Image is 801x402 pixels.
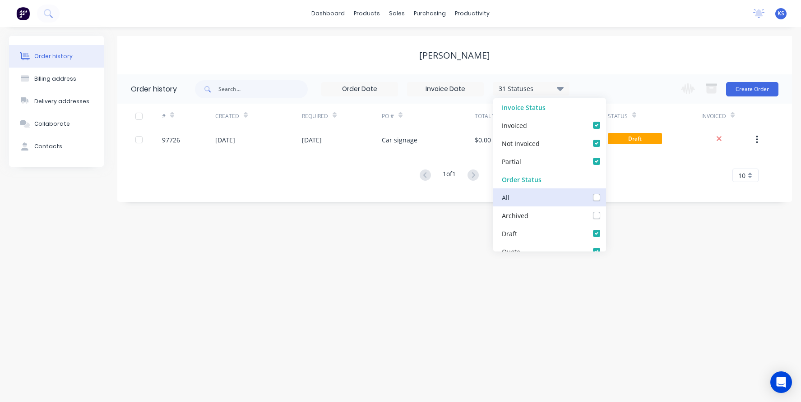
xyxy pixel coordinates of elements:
button: Order history [9,45,104,68]
div: 31 Statuses [493,84,569,94]
div: Status [608,112,628,120]
div: Partial [502,156,521,166]
div: Created [215,112,239,120]
div: Billing address [34,75,76,83]
div: 1 of 1 [443,169,456,182]
div: Order history [131,84,177,95]
div: [DATE] [215,135,235,145]
div: Required [302,112,328,120]
div: $0.00 [475,135,491,145]
input: Order Date [322,82,398,96]
div: sales [384,7,409,20]
div: PO # [382,112,394,120]
div: products [349,7,384,20]
button: Contacts [9,135,104,158]
a: dashboard [307,7,349,20]
div: Invoiced [502,120,527,130]
div: Status [608,104,701,128]
div: Created [215,104,302,128]
div: Car signage [382,135,417,145]
div: [PERSON_NAME] [419,50,490,61]
img: Factory [16,7,30,20]
span: 10 [738,171,745,180]
div: Order history [34,52,73,60]
button: Billing address [9,68,104,90]
button: Collaborate [9,113,104,135]
button: Create Order [726,82,778,96]
div: Invoice Status [493,98,606,116]
span: KS [778,9,784,18]
div: All [502,192,509,202]
span: Draft [608,133,662,144]
div: Draft [502,228,517,238]
input: Invoice Date [407,82,483,96]
div: Total Value [475,104,541,128]
div: # [162,104,215,128]
div: Contacts [34,142,62,151]
div: 97726 [162,135,180,145]
div: [DATE] [302,135,322,145]
div: Quote [502,247,520,256]
div: productivity [450,7,494,20]
div: Delivery addresses [34,97,89,105]
div: Required [302,104,382,128]
div: # [162,112,166,120]
button: Delivery addresses [9,90,104,113]
div: PO # [382,104,475,128]
div: Collaborate [34,120,70,128]
div: Invoiced [701,104,755,128]
div: Order Status [493,170,606,188]
div: Archived [502,210,528,220]
div: Open Intercom Messenger [770,371,792,393]
div: Invoiced [701,112,726,120]
div: purchasing [409,7,450,20]
div: Not Invoiced [502,138,540,148]
input: Search... [218,80,308,98]
div: Total Value [475,112,509,120]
